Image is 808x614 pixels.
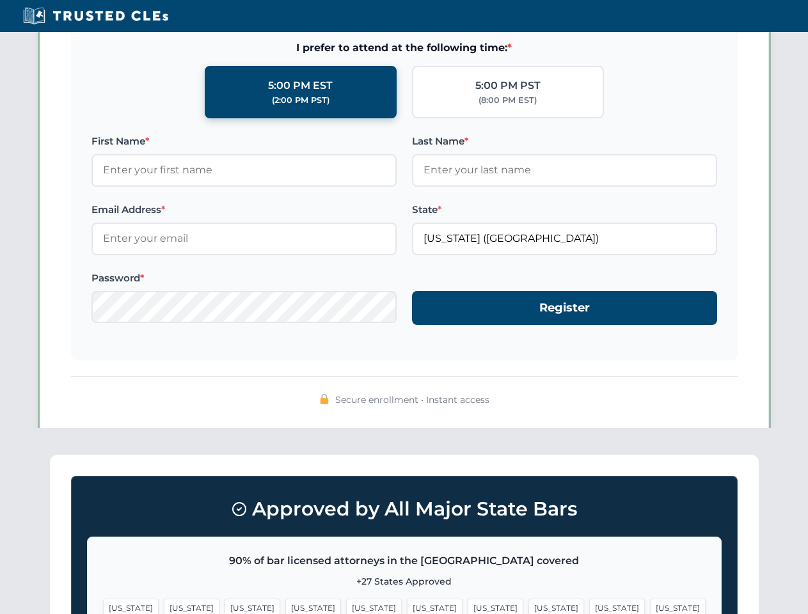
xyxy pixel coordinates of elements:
[475,77,541,94] div: 5:00 PM PST
[91,154,397,186] input: Enter your first name
[91,40,717,56] span: I prefer to attend at the following time:
[103,574,706,588] p: +27 States Approved
[19,6,172,26] img: Trusted CLEs
[335,393,489,407] span: Secure enrollment • Instant access
[103,553,706,569] p: 90% of bar licensed attorneys in the [GEOGRAPHIC_DATA] covered
[412,291,717,325] button: Register
[412,134,717,149] label: Last Name
[91,202,397,217] label: Email Address
[319,394,329,404] img: 🔒
[412,223,717,255] input: Florida (FL)
[272,94,329,107] div: (2:00 PM PST)
[479,94,537,107] div: (8:00 PM EST)
[412,154,717,186] input: Enter your last name
[91,134,397,149] label: First Name
[268,77,333,94] div: 5:00 PM EST
[87,492,722,526] h3: Approved by All Major State Bars
[412,202,717,217] label: State
[91,223,397,255] input: Enter your email
[91,271,397,286] label: Password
